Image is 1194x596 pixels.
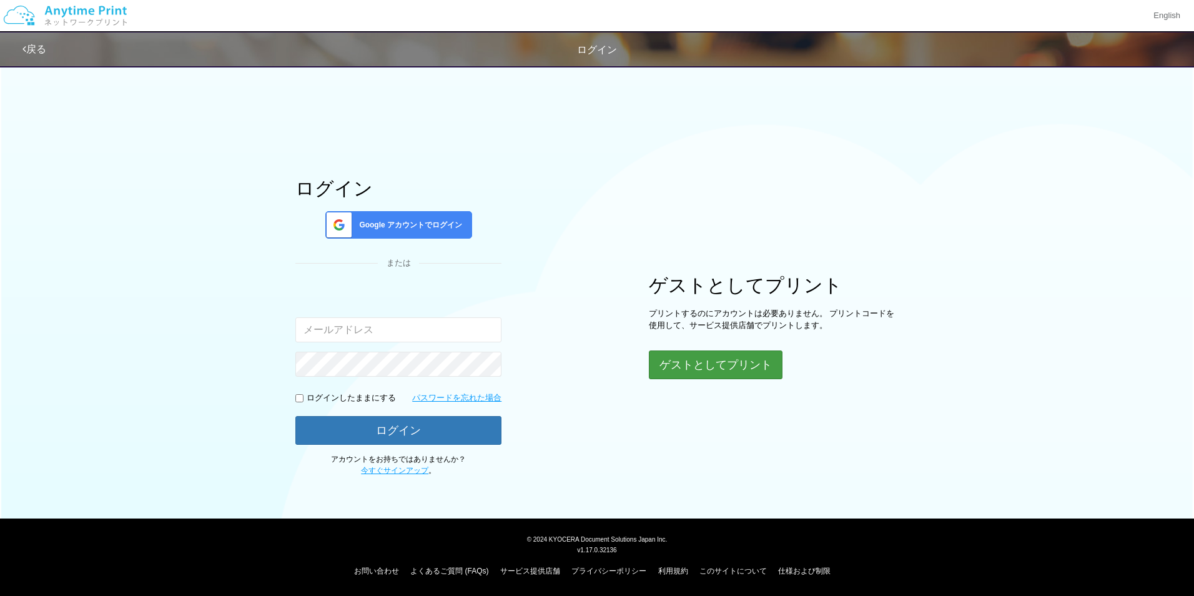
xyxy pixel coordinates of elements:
span: Google アカウントでログイン [354,220,462,231]
span: © 2024 KYOCERA Document Solutions Japan Inc. [527,535,668,543]
p: ログインしたままにする [307,392,396,404]
a: 利用規約 [658,567,688,575]
a: 仕様および制限 [778,567,831,575]
h1: ゲストとしてプリント [649,275,899,296]
a: 今すぐサインアップ [361,466,428,475]
p: アカウントをお持ちではありませんか？ [295,454,501,475]
p: プリントするのにアカウントは必要ありません。 プリントコードを使用して、サービス提供店舗でプリントします。 [649,308,899,331]
a: お問い合わせ [354,567,399,575]
a: よくあるご質問 (FAQs) [410,567,488,575]
div: または [295,257,501,269]
a: パスワードを忘れた場合 [412,392,501,404]
input: メールアドレス [295,317,501,342]
button: ログイン [295,416,501,445]
button: ゲストとしてプリント [649,350,782,379]
span: 。 [361,466,436,475]
h1: ログイン [295,178,501,199]
a: プライバシーポリシー [571,567,646,575]
span: v1.17.0.32136 [577,546,616,554]
a: このサイトについて [699,567,767,575]
a: 戻る [22,44,46,54]
span: ログイン [577,44,617,55]
a: サービス提供店舗 [500,567,560,575]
